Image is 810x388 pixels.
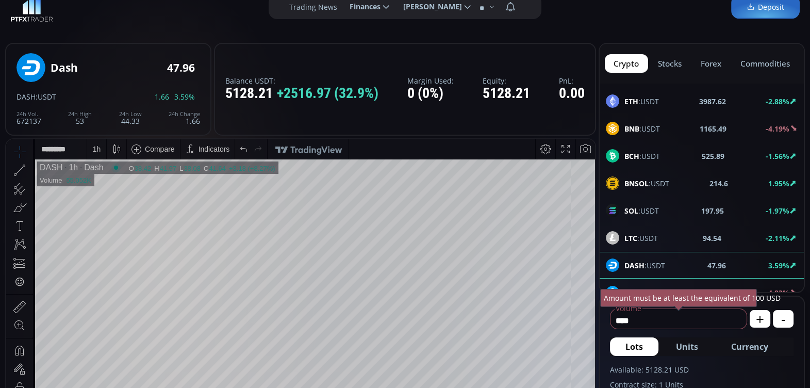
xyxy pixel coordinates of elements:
[197,25,203,33] div: C
[72,24,97,33] div: Dash
[731,54,799,73] button: commodities
[624,96,659,107] span: :USDT
[766,96,789,106] b: -2.88%
[610,364,794,375] label: Available: 5128.21 USD
[624,123,660,134] span: :USDT
[705,287,723,298] b: 18.11
[16,111,41,125] div: 672137
[225,77,378,85] label: Balance USDT:
[119,111,142,117] div: 24h Low
[9,138,18,148] div: 
[174,93,195,101] span: 3.59%
[766,124,789,134] b: -4.19%
[34,37,56,45] div: Volume
[277,86,378,102] span: +2516.97 (32.9%)
[624,96,638,106] b: ETH
[407,77,454,85] label: Margin Used:
[624,151,660,161] span: :USDT
[36,92,56,102] span: :USDT
[768,179,789,188] b: 1.95%
[692,54,731,73] button: forex
[192,6,224,14] div: Indicators
[559,77,585,85] label: PnL:
[624,233,637,243] b: LTC
[177,25,194,33] div: 38.08
[34,24,56,33] div: DASH
[225,86,378,102] div: 5128.21
[559,86,585,102] div: 0.00
[154,25,171,33] div: 41.97
[766,151,789,161] b: -1.56%
[128,25,145,33] div: 38.42
[700,123,726,134] b: 1165.49
[289,2,337,12] label: Trading News
[624,233,658,244] span: :USDT
[56,24,72,33] div: 1h
[750,310,770,328] button: +
[169,111,200,117] div: 24h Change
[169,111,200,125] div: 1.66
[16,92,36,102] span: DASH
[123,25,128,33] div: O
[173,25,177,33] div: L
[747,2,784,12] span: Deposit
[624,287,662,298] span: :USDT
[610,337,658,356] button: Lots
[709,178,728,189] b: 214.6
[699,96,726,107] b: 3987.62
[624,288,641,298] b: LINK
[701,205,724,216] b: 197.95
[60,37,85,45] div: 55.052K
[624,124,639,134] b: BNB
[731,341,768,353] span: Currency
[119,111,142,125] div: 44.33
[624,205,659,216] span: :USDT
[766,233,789,243] b: -2.11%
[702,151,724,161] b: 525.89
[600,289,757,307] div: Amount must be at least the equivalent of 100 USD
[624,206,638,216] b: SOL
[68,111,92,117] div: 24h High
[68,111,92,125] div: 53
[407,86,454,102] div: 0 (0%)
[148,25,153,33] div: H
[624,151,639,161] b: BCH
[605,54,648,73] button: crypto
[660,337,714,356] button: Units
[649,54,691,73] button: stocks
[203,25,220,33] div: 41.64
[167,62,195,74] div: 47.96
[676,341,698,353] span: Units
[87,6,95,14] div: 1 h
[155,93,169,101] span: 1.66
[223,25,269,33] div: +3.18 (+8.27%)
[766,206,789,216] b: -1.97%
[139,6,169,14] div: Compare
[16,111,41,117] div: 24h Vol.
[625,341,643,353] span: Lots
[624,179,649,188] b: BNSOL
[483,86,530,102] div: 5128.21
[483,77,530,85] label: Equity:
[716,337,784,356] button: Currency
[51,62,78,74] div: Dash
[766,288,789,298] b: -4.83%
[703,233,721,244] b: 94.54
[24,360,28,374] div: Hide Drawings Toolbar
[624,178,669,189] span: :USDT
[773,310,794,328] button: -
